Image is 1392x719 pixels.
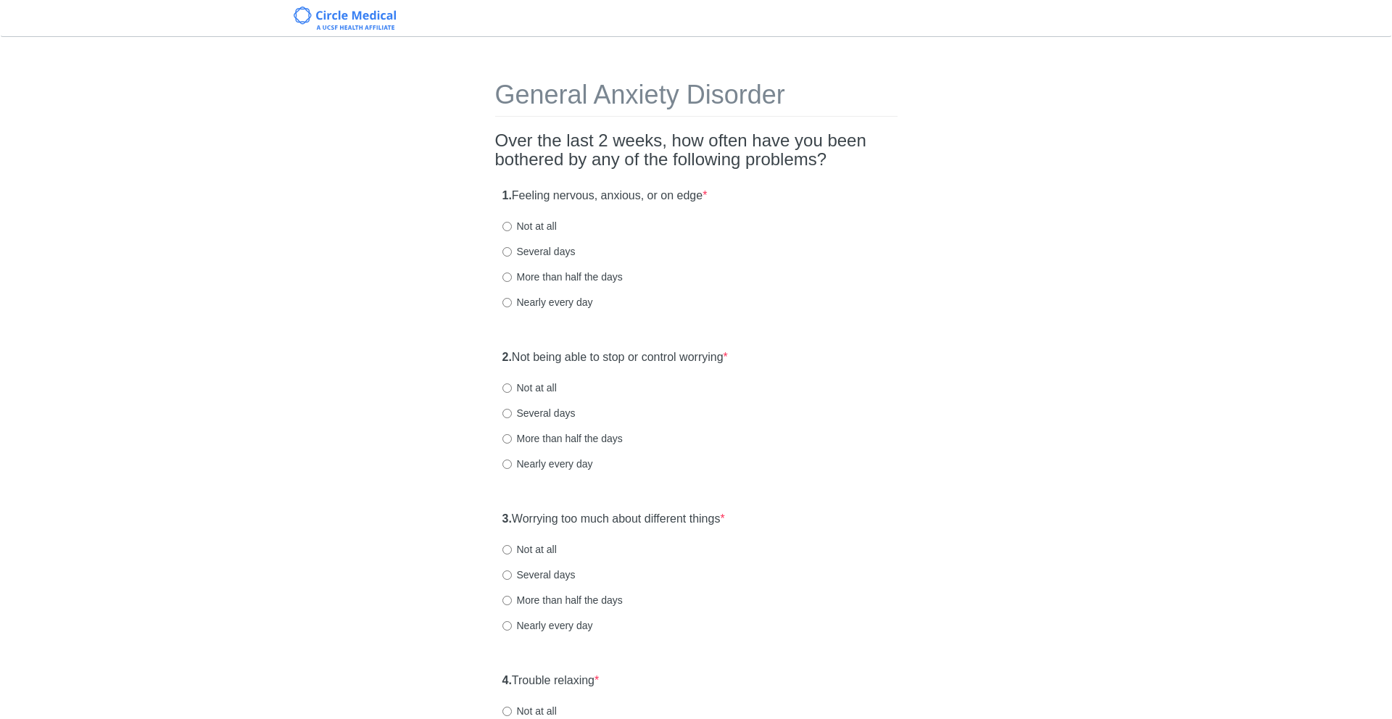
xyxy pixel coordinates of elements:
[502,188,708,204] label: Feeling nervous, anxious, or on edge
[495,131,898,170] h2: Over the last 2 weeks, how often have you been bothered by any of the following problems?
[502,244,576,259] label: Several days
[502,596,512,605] input: More than half the days
[502,542,557,557] label: Not at all
[502,511,725,528] label: Worrying too much about different things
[502,222,512,231] input: Not at all
[502,349,728,366] label: Not being able to stop or control worrying
[502,618,593,633] label: Nearly every day
[495,80,898,117] h1: General Anxiety Disorder
[502,381,557,395] label: Not at all
[502,270,623,284] label: More than half the days
[502,704,557,718] label: Not at all
[502,460,512,469] input: Nearly every day
[502,383,512,393] input: Not at all
[502,406,576,420] label: Several days
[502,409,512,418] input: Several days
[502,707,512,716] input: Not at all
[502,570,512,580] input: Several days
[502,512,512,525] strong: 3.
[502,434,512,444] input: More than half the days
[502,351,512,363] strong: 2.
[502,457,593,471] label: Nearly every day
[502,273,512,282] input: More than half the days
[502,247,512,257] input: Several days
[502,298,512,307] input: Nearly every day
[502,568,576,582] label: Several days
[502,219,557,233] label: Not at all
[502,593,623,607] label: More than half the days
[502,431,623,446] label: More than half the days
[502,295,593,309] label: Nearly every day
[502,621,512,631] input: Nearly every day
[502,189,512,201] strong: 1.
[502,673,600,689] label: Trouble relaxing
[502,545,512,554] input: Not at all
[294,7,396,30] img: Circle Medical Logo
[502,674,512,686] strong: 4.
